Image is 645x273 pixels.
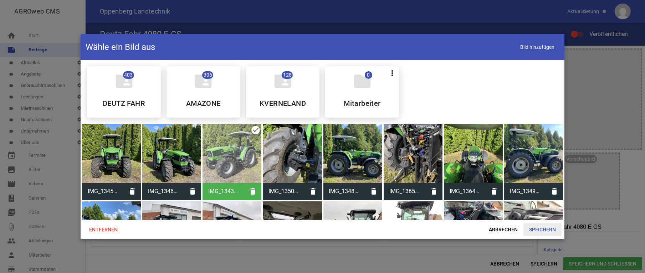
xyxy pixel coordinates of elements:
span: 128 [282,71,293,79]
span: Entfernen [83,223,123,236]
span: IMG_1349.JPEG [504,182,546,201]
h4: Wähle ein Bild aus [86,41,155,53]
i: delete [305,183,322,200]
span: Abbrechen [483,223,523,236]
i: delete [546,183,563,200]
button: more_vert [385,66,399,79]
span: 306 [202,71,213,79]
span: IMG_1364.JPEG [444,182,486,201]
i: delete [124,183,141,200]
span: 403 [123,71,134,79]
span: IMG_1343.JPEG [203,182,244,201]
i: delete [184,183,201,200]
h5: DEUTZ FAHR [103,100,145,107]
h5: Mitarbeiter [344,100,380,107]
div: Mitarbeiter [325,66,399,118]
span: IMG_1346.JPEG [142,182,184,201]
span: Bild hinzufügen [515,40,559,54]
i: delete [244,183,261,200]
i: delete [486,183,503,200]
i: folder [352,71,372,91]
span: IMG_1345.JPEG [82,182,124,201]
span: Speichern [523,223,562,236]
i: delete [425,183,442,200]
i: folder_shared [114,71,134,91]
h5: AMAZONE [186,100,221,107]
h5: KVERNELAND [260,100,306,107]
i: folder_shared [273,71,293,91]
span: IMG_1348.JPEG [323,182,365,201]
div: AMAZONE [167,66,240,118]
i: folder_shared [193,71,213,91]
span: 0 [365,71,372,79]
i: more_vert [388,69,396,77]
span: IMG_1365.JPEG [384,182,425,201]
span: IMG_1350.JPEG [263,182,304,201]
i: delete [365,183,382,200]
div: DEUTZ FAHR [87,66,161,118]
div: KVERNELAND [246,66,320,118]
